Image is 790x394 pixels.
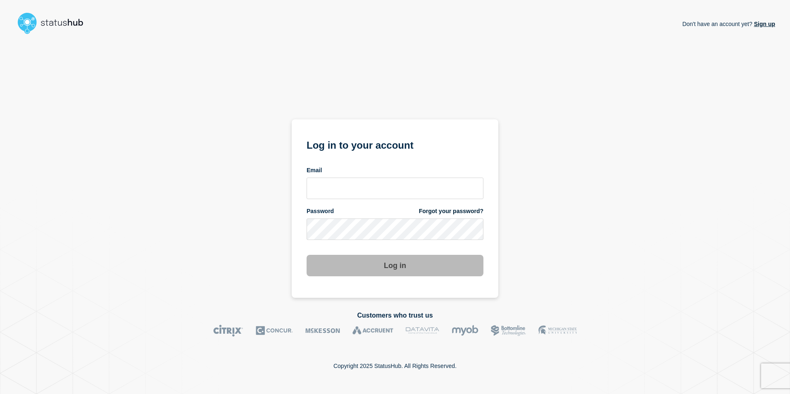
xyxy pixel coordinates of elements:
img: Citrix logo [213,325,243,337]
span: Email [307,166,322,174]
h1: Log in to your account [307,137,483,152]
a: Sign up [752,21,775,27]
img: Accruent logo [352,325,393,337]
span: Password [307,207,334,215]
h2: Customers who trust us [15,312,775,319]
input: password input [307,218,483,240]
img: DataVita logo [406,325,439,337]
a: Forgot your password? [419,207,483,215]
img: StatusHub logo [15,10,93,36]
input: email input [307,178,483,199]
img: Concur logo [256,325,293,337]
p: Don't have an account yet? [682,14,775,34]
img: Bottomline logo [491,325,526,337]
button: Log in [307,255,483,276]
img: McKesson logo [305,325,340,337]
img: myob logo [452,325,478,337]
img: MSU logo [538,325,577,337]
p: Copyright 2025 StatusHub. All Rights Reserved. [333,363,457,369]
